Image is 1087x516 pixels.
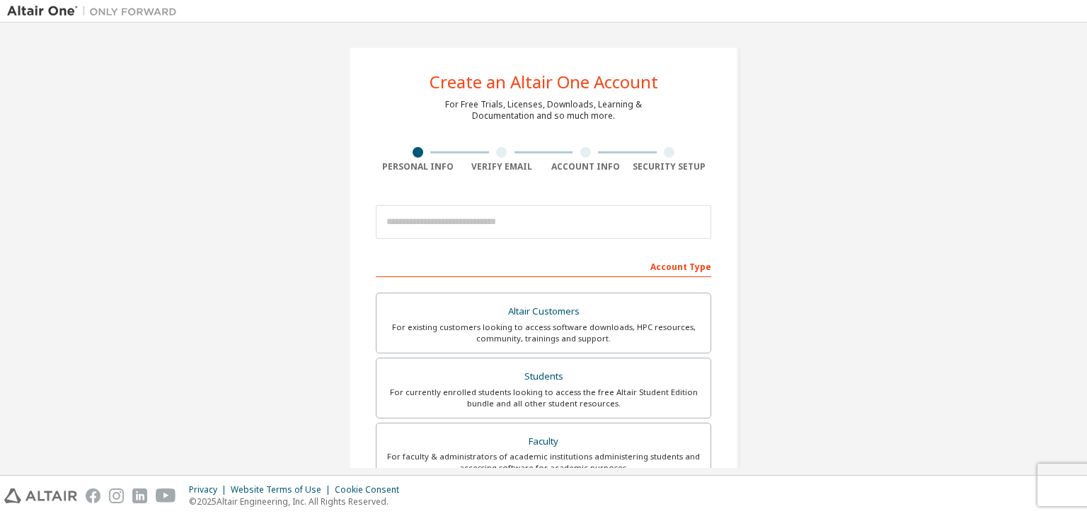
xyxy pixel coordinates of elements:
[385,387,702,409] div: For currently enrolled students looking to access the free Altair Student Edition bundle and all ...
[189,496,408,508] p: © 2025 Altair Engineering, Inc. All Rights Reserved.
[385,302,702,322] div: Altair Customers
[7,4,184,18] img: Altair One
[231,484,335,496] div: Website Terms of Use
[430,74,658,90] div: Create an Altair One Account
[628,161,712,172] div: Security Setup
[335,484,408,496] div: Cookie Consent
[4,488,77,503] img: altair_logo.svg
[385,322,702,344] div: For existing customers looking to access software downloads, HPC resources, community, trainings ...
[385,432,702,452] div: Faculty
[376,161,460,172] div: Personal Info
[156,488,176,503] img: youtube.svg
[543,161,628,172] div: Account Info
[109,488,124,503] img: instagram.svg
[385,367,702,387] div: Students
[86,488,100,503] img: facebook.svg
[445,99,642,122] div: For Free Trials, Licenses, Downloads, Learning & Documentation and so much more.
[189,484,231,496] div: Privacy
[460,161,544,172] div: Verify Email
[132,488,147,503] img: linkedin.svg
[385,451,702,474] div: For faculty & administrators of academic institutions administering students and accessing softwa...
[376,254,711,277] div: Account Type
